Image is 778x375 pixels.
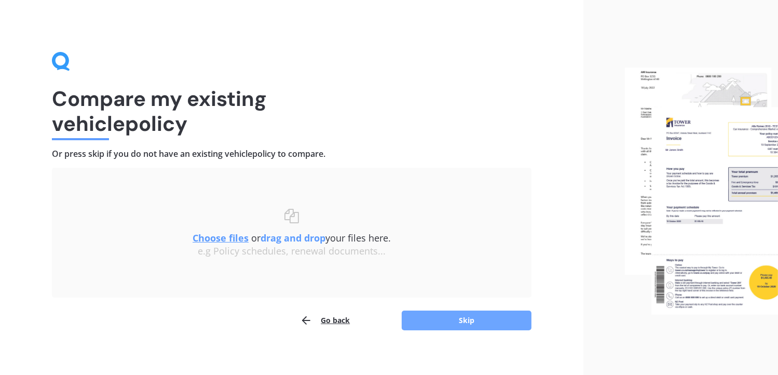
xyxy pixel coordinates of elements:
[52,86,531,136] h1: Compare my existing vehicle policy
[625,68,778,315] img: files.webp
[261,232,325,244] b: drag and drop
[402,311,531,330] button: Skip
[193,232,391,244] span: or your files here.
[52,149,531,159] h4: Or press skip if you do not have an existing vehicle policy to compare.
[300,310,350,331] button: Go back
[73,246,511,257] div: e.g Policy schedules, renewal documents...
[193,232,249,244] u: Choose files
